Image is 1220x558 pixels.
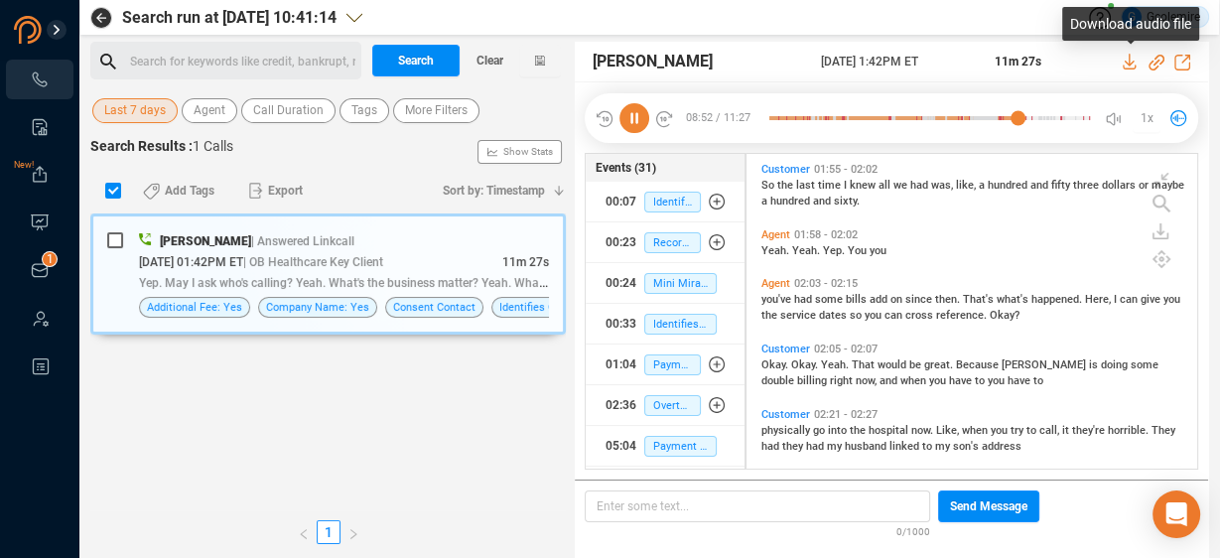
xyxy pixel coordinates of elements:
[896,522,930,539] span: 0/1000
[476,45,503,76] span: Clear
[818,179,844,192] span: time
[761,309,780,322] span: the
[131,175,226,207] button: Add Tags
[1139,179,1152,192] span: or
[194,98,225,123] span: Agent
[790,228,862,241] span: 01:58 - 02:02
[6,203,73,242] li: Visuals
[988,374,1008,387] span: you
[975,374,988,387] span: to
[586,263,745,303] button: 00:24Mini Miranda
[790,277,862,290] span: 02:03 - 02:15
[340,520,366,544] button: right
[405,98,468,123] span: More Filters
[761,440,782,453] span: had
[644,395,701,416] span: Overtalk
[828,424,850,437] span: into
[606,430,636,462] div: 05:04
[982,440,1021,453] span: address
[905,309,936,322] span: cross
[586,385,745,425] button: 02:36Overtalk
[372,45,460,76] button: Search
[893,179,910,192] span: we
[761,228,790,241] span: Agent
[1033,374,1043,387] span: to
[1062,7,1199,41] div: Download audio file
[815,293,846,306] span: some
[1133,104,1160,132] button: 1x
[988,179,1030,192] span: hundred
[870,293,890,306] span: add
[823,244,848,257] span: Yep.
[160,234,251,248] span: [PERSON_NAME]
[1062,424,1072,437] span: it
[586,304,745,344] button: 00:33Identifies Creditor: Yes
[1114,293,1120,306] span: I
[810,408,881,421] span: 02:21 - 02:27
[761,179,777,192] span: So
[813,195,834,208] span: and
[949,374,975,387] span: have
[460,45,519,76] button: Clear
[950,490,1027,522] span: Send Message
[1030,179,1051,192] span: and
[889,440,922,453] span: linked
[794,293,815,306] span: had
[963,293,997,306] span: That's
[291,520,317,544] li: Previous Page
[606,226,636,258] div: 00:23
[14,16,123,44] img: prodigal-logo
[1163,293,1180,306] span: you
[962,424,991,437] span: when
[606,308,636,340] div: 00:33
[1102,179,1139,192] span: dollars
[340,520,366,544] li: Next Page
[1072,424,1108,437] span: they're
[644,436,717,457] span: Payment Dispute
[761,244,792,257] span: Yeah.
[1026,424,1039,437] span: to
[761,408,810,421] span: Customer
[644,232,701,253] span: Recording Disclosure
[870,244,886,257] span: you
[1008,374,1033,387] span: have
[253,98,324,123] span: Call Duration
[351,98,377,123] span: Tags
[1152,490,1200,538] div: Open Intercom Messenger
[586,222,745,262] button: 00:23Recording Disclosure
[1141,293,1163,306] span: give
[606,389,636,421] div: 02:36
[243,255,383,269] span: | OB Healthcare Key Client
[900,374,929,387] span: when
[1152,424,1175,437] span: They
[644,314,717,335] span: Identifies Creditor: Yes
[848,244,870,257] span: You
[1085,293,1114,306] span: Here,
[879,179,893,192] span: all
[931,179,956,192] span: was,
[938,490,1039,522] button: Send Message
[1073,179,1102,192] span: three
[813,424,828,437] span: go
[850,309,865,322] span: so
[856,374,880,387] span: now,
[761,163,810,176] span: Customer
[869,424,911,437] span: hospital
[1051,179,1073,192] span: fifty
[6,60,73,99] li: Interactions
[347,528,359,540] span: right
[821,53,971,70] span: [DATE] 1:42PM ET
[6,155,73,195] li: Exports
[761,195,770,208] span: a
[997,293,1031,306] span: what's
[596,159,656,177] span: Events (31)
[90,213,566,335] div: [PERSON_NAME]| Answered Linkcall[DATE] 01:42PM ET| OB Healthcare Key Client11m 27sYep. May I ask ...
[761,358,791,371] span: Okay.
[14,145,34,185] span: New!
[443,175,545,207] span: Sort by: Timestamp
[477,140,562,164] button: Show Stats
[298,528,310,540] span: left
[797,374,830,387] span: billing
[770,195,813,208] span: hundred
[865,309,884,322] span: you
